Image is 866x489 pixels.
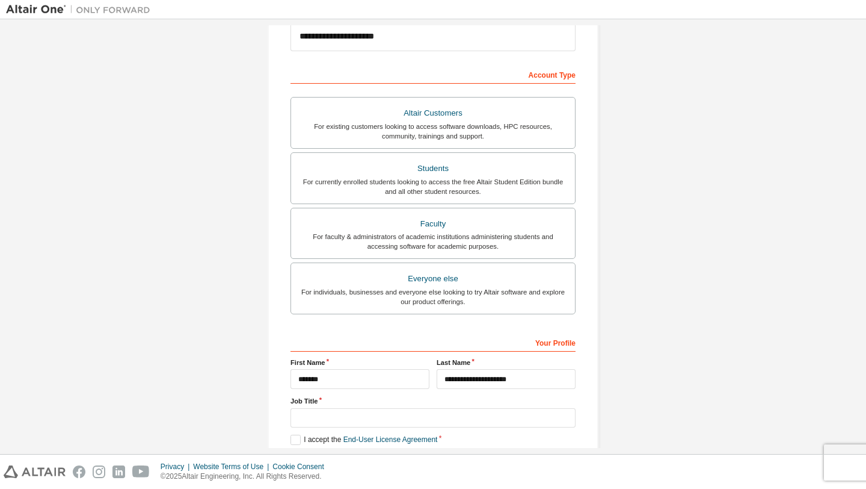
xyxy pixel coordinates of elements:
[193,462,272,472] div: Website Terms of Use
[298,232,568,251] div: For faculty & administrators of academic institutions administering students and accessing softwa...
[6,4,156,16] img: Altair One
[298,270,568,287] div: Everyone else
[343,435,438,444] a: End-User License Agreement
[132,466,150,478] img: youtube.svg
[298,287,568,307] div: For individuals, businesses and everyone else looking to try Altair software and explore our prod...
[272,462,331,472] div: Cookie Consent
[298,177,568,196] div: For currently enrolled students looking to access the free Altair Student Edition bundle and all ...
[290,358,429,367] label: First Name
[298,216,568,232] div: Faculty
[73,466,85,478] img: facebook.svg
[298,160,568,177] div: Students
[290,435,437,445] label: I accept the
[437,358,576,367] label: Last Name
[161,472,331,482] p: © 2025 Altair Engineering, Inc. All Rights Reserved.
[298,122,568,141] div: For existing customers looking to access software downloads, HPC resources, community, trainings ...
[161,462,193,472] div: Privacy
[112,466,125,478] img: linkedin.svg
[4,466,66,478] img: altair_logo.svg
[290,64,576,84] div: Account Type
[93,466,105,478] img: instagram.svg
[290,332,576,352] div: Your Profile
[290,396,576,406] label: Job Title
[298,105,568,122] div: Altair Customers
